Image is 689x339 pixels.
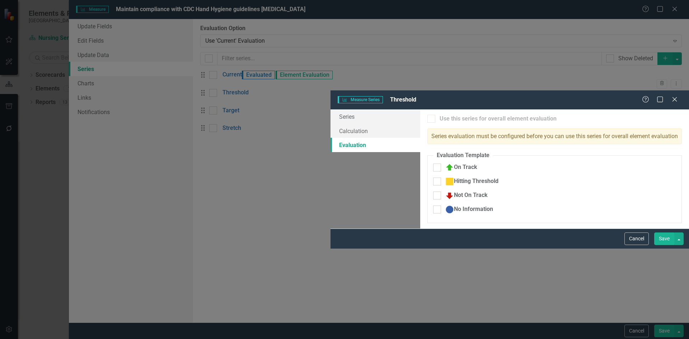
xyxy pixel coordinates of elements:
legend: Evaluation Template [433,151,493,160]
div: Not On Track [445,191,488,200]
button: Cancel [624,232,649,245]
a: Calculation [331,124,420,138]
img: No Information [445,205,454,214]
a: Series [331,109,420,124]
button: Save [654,232,674,245]
div: Use this series for overall element evaluation [440,115,557,123]
img: Not On Track [445,191,454,200]
a: Evaluation [331,138,420,152]
span: Threshold [390,96,416,103]
span: Measure Series [338,96,383,103]
div: On Track [445,163,477,172]
div: Hitting Threshold [445,177,498,186]
img: Hitting Threshold [445,177,454,186]
div: Series evaluation must be configured before you can use this series for overall element evaluation [427,128,682,145]
img: On Track [445,163,454,172]
div: No Information [445,205,493,214]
